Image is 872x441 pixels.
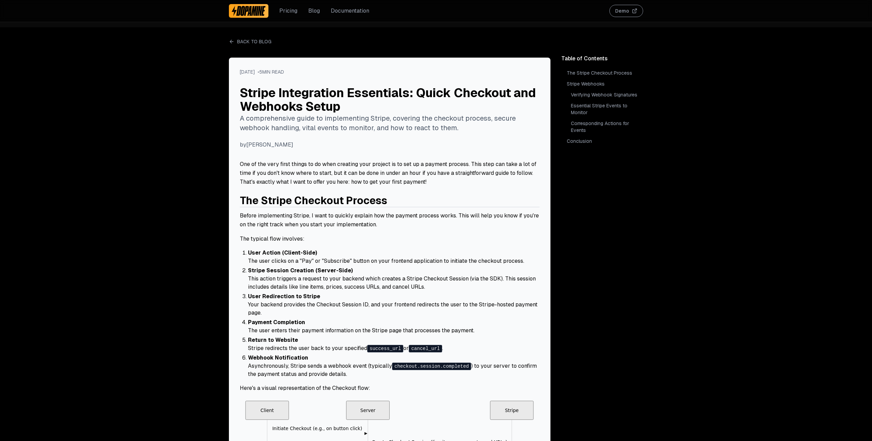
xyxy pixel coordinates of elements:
[331,7,369,15] a: Documentation
[240,194,387,207] a: The Stripe Checkout Process
[229,38,271,45] a: Back to Blog
[248,318,540,335] li: The user enters their payment information on the Stripe page that processes the payment.
[258,69,284,81] div: • 5 min read
[565,68,643,78] a: The Stripe Checkout Process
[505,408,519,413] tspan: Stripe
[561,55,643,63] div: Table of Contents
[240,69,255,75] time: [DATE]
[565,79,643,89] a: Stripe Webhooks
[248,267,540,291] li: This action triggers a request to your backend which creates a Stripe Checkout Session (via the S...
[248,354,308,361] strong: Webhook Notification
[248,293,320,300] strong: User Redirection to Stripe
[248,267,353,274] strong: Stripe Session Creation (Server-Side)
[248,336,298,344] strong: Return to Website
[308,7,320,15] a: Blog
[240,384,540,393] p: Here's a visual representation of the Checkout flow:
[367,345,403,352] code: success_url
[609,5,643,17] button: Demo
[248,249,317,256] strong: User Action (Client-Side)
[240,234,540,243] p: The typical flow involves:
[360,408,376,413] tspan: Server
[279,7,297,15] a: Pricing
[240,113,540,133] p: A comprehensive guide to implementing Stripe, covering the checkout process, secure webhook handl...
[570,90,643,100] a: Verifying Webhook Signatures
[392,363,471,370] code: checkout.session.completed
[232,5,266,16] img: Dopamine
[570,101,643,117] a: Essential Stripe Events to Monitor
[272,426,362,431] text: Initiate Checkout (e.g., on button click)
[248,354,540,378] li: Asynchronously, Stripe sends a webhook event (typically ) to your server to confirm the payment s...
[248,319,305,326] strong: Payment Completion
[240,86,540,113] h1: Stripe Integration Essentials: Quick Checkout and Webhooks Setup
[409,345,442,352] code: cancel_url
[248,249,540,265] li: The user clicks on a "Pay" or "Subscribe" button on your frontend application to initiate the che...
[240,160,540,186] p: One of the very first things to do when creating your project is to set up a payment process. Thi...
[565,136,643,146] a: Conclusion
[570,119,643,135] a: Corresponding Actions for Events
[240,141,293,149] span: by [PERSON_NAME]
[240,211,540,229] p: Before implementing Stripe, I want to quickly explain how the payment process works. This will he...
[261,408,274,413] tspan: Client
[229,4,268,18] a: Dopamine
[248,292,540,317] li: Your backend provides the Checkout Session ID, and your frontend redirects the user to the Stripe...
[248,336,540,352] li: Stripe redirects the user back to your specified or .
